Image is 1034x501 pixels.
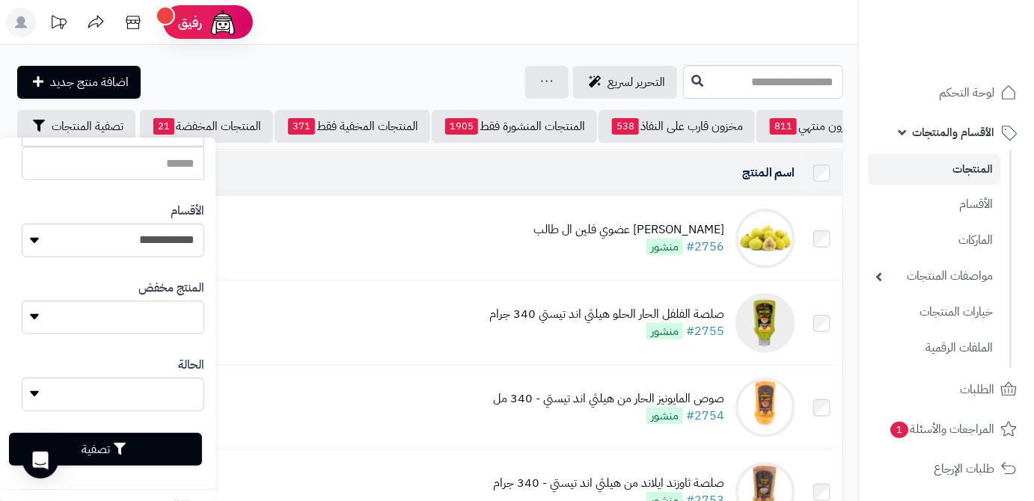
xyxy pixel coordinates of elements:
span: منشور [646,408,683,424]
a: المراجعات والأسئلة1 [868,411,1025,447]
span: 811 [770,118,797,135]
a: طلبات الإرجاع [868,451,1025,487]
span: لوحة التحكم [939,82,994,103]
span: طلبات الإرجاع [934,458,994,479]
span: 21 [153,118,174,135]
span: 1 [890,422,908,438]
a: اسم المنتج [742,164,795,182]
a: لوحة التحكم [868,75,1025,111]
span: اضافة منتج جديد [50,73,129,91]
span: 1905 [445,118,478,135]
a: مواصفات المنتجات [868,260,1000,292]
img: logo-2.png [932,42,1020,73]
span: 371 [288,118,315,135]
span: 538 [612,118,639,135]
span: التحرير لسريع [608,73,665,91]
a: الملفات الرقمية [868,332,1000,364]
a: مخزون منتهي811 [756,110,872,143]
img: ai-face.png [208,7,238,37]
a: المنتجات المخفضة21 [140,110,273,143]
button: تصفية المنتجات [17,110,135,143]
a: اضافة منتج جديد [17,66,141,99]
a: المنتجات المنشورة فقط1905 [432,110,597,143]
a: #2754 [686,407,724,425]
a: المنتجات المخفية فقط371 [275,110,430,143]
span: تصفية المنتجات [52,117,123,135]
span: الطلبات [960,379,994,400]
img: صوص المايونيز الحار من هيلثي اند تيستي - 340 مل [735,378,795,437]
span: رفيق [178,13,202,31]
label: الأقسام [171,203,204,220]
div: Open Intercom Messenger [22,443,58,479]
span: الأقسام والمنتجات [912,122,994,143]
img: صلصة الفلفل الحار الحلو هيلثي اند تيستي 340 جرام [735,293,795,353]
a: تحديثات المنصة [40,7,77,41]
a: #2756 [686,238,724,256]
a: #2755 [686,322,724,340]
div: صوص المايونيز الحار من هيلثي اند تيستي - 340 مل [493,390,724,408]
span: منشور [646,323,683,339]
a: الماركات [868,224,1000,256]
a: المنتجات [868,154,1000,185]
a: مخزون قارب على النفاذ538 [599,110,755,143]
button: تصفية [9,433,202,466]
a: الأقسام [868,188,1000,221]
a: الطلبات [868,372,1025,408]
div: صلصة الفلفل الحار الحلو هيلثي اند تيستي 340 جرام [489,306,724,323]
span: منشور [646,239,683,255]
label: الحالة [178,357,204,374]
img: تين اصفر عضوي فلين ال طالب [735,209,795,268]
label: المنتج مخفض [138,280,204,297]
span: المراجعات والأسئلة [889,419,994,440]
a: التحرير لسريع [573,66,677,99]
div: صلصة ثاوزند ايلاند من هيلثي اند تيستي - 340 جرام [493,475,724,492]
div: [PERSON_NAME] عضوي فلين ال طالب [533,221,724,239]
a: خيارات المنتجات [868,296,1000,328]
